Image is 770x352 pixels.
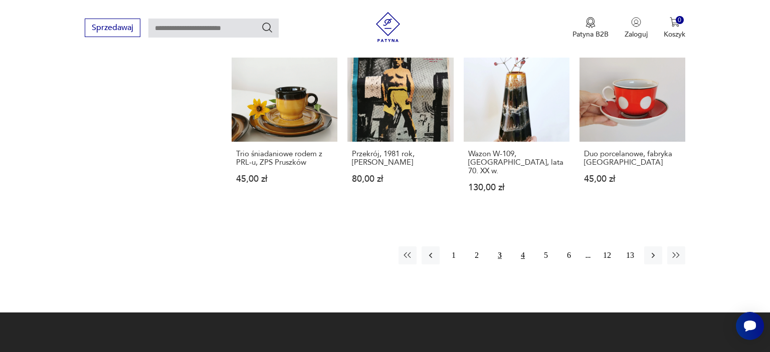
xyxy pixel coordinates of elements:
[621,246,639,264] button: 13
[491,246,509,264] button: 3
[236,150,333,167] h3: Trio śniadaniowe rodem z PRL-u, ZPS Pruszków
[664,17,685,39] button: 0Koszyk
[232,36,337,211] a: Trio śniadaniowe rodem z PRL-u, ZPS PruszkówTrio śniadaniowe rodem z PRL-u, ZPS Pruszków45,00 zł
[625,17,648,39] button: Zaloguj
[584,150,681,167] h3: Duo porcelanowe, fabryka [GEOGRAPHIC_DATA]
[572,30,609,39] p: Patyna B2B
[598,246,616,264] button: 12
[560,246,578,264] button: 6
[468,183,565,192] p: 130,00 zł
[347,36,453,211] a: Przekrój, 1981 rok, Pablo PicassoPrzekrój, 1981 rok, [PERSON_NAME]80,00 zł
[85,25,140,32] a: Sprzedawaj
[514,246,532,264] button: 4
[464,36,569,211] a: Wazon W-109, Mirostowice, lata 70. XX w.Wazon W-109, [GEOGRAPHIC_DATA], lata 70. XX w.130,00 zł
[537,246,555,264] button: 5
[736,312,764,340] iframe: Smartsupp widget button
[85,19,140,37] button: Sprzedawaj
[572,17,609,39] a: Ikona medaluPatyna B2B
[664,30,685,39] p: Koszyk
[373,12,403,42] img: Patyna - sklep z meblami i dekoracjami vintage
[468,150,565,175] h3: Wazon W-109, [GEOGRAPHIC_DATA], lata 70. XX w.
[445,246,463,264] button: 1
[468,246,486,264] button: 2
[586,17,596,28] img: Ikona medalu
[631,17,641,27] img: Ikonka użytkownika
[236,175,333,183] p: 45,00 zł
[584,175,681,183] p: 45,00 zł
[352,175,449,183] p: 80,00 zł
[580,36,685,211] a: Duo porcelanowe, fabryka TarnopolDuo porcelanowe, fabryka [GEOGRAPHIC_DATA]45,00 zł
[670,17,680,27] img: Ikona koszyka
[625,30,648,39] p: Zaloguj
[572,17,609,39] button: Patyna B2B
[261,22,273,34] button: Szukaj
[352,150,449,167] h3: Przekrój, 1981 rok, [PERSON_NAME]
[676,16,684,25] div: 0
